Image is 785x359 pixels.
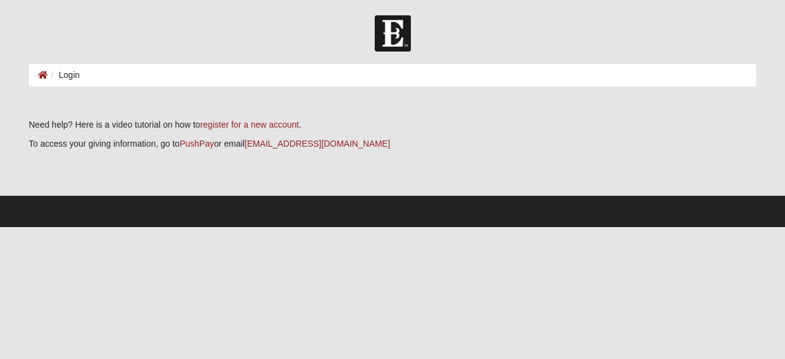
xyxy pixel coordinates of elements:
[48,69,80,82] li: Login
[200,120,299,129] a: register for a new account
[29,137,756,150] p: To access your giving information, go to or email
[245,139,390,149] a: [EMAIL_ADDRESS][DOMAIN_NAME]
[180,139,214,149] a: PushPay
[375,15,411,52] img: Church of Eleven22 Logo
[29,118,756,131] p: Need help? Here is a video tutorial on how to .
